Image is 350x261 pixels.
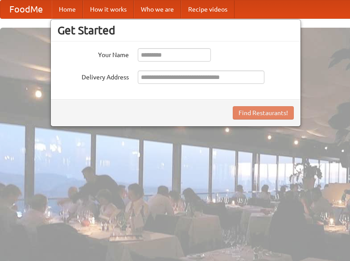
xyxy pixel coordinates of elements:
[134,0,181,18] a: Who we are
[0,0,52,18] a: FoodMe
[58,70,129,82] label: Delivery Address
[58,24,294,37] h3: Get Started
[52,0,83,18] a: Home
[181,0,235,18] a: Recipe videos
[83,0,134,18] a: How it works
[58,48,129,59] label: Your Name
[233,106,294,120] button: Find Restaurants!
